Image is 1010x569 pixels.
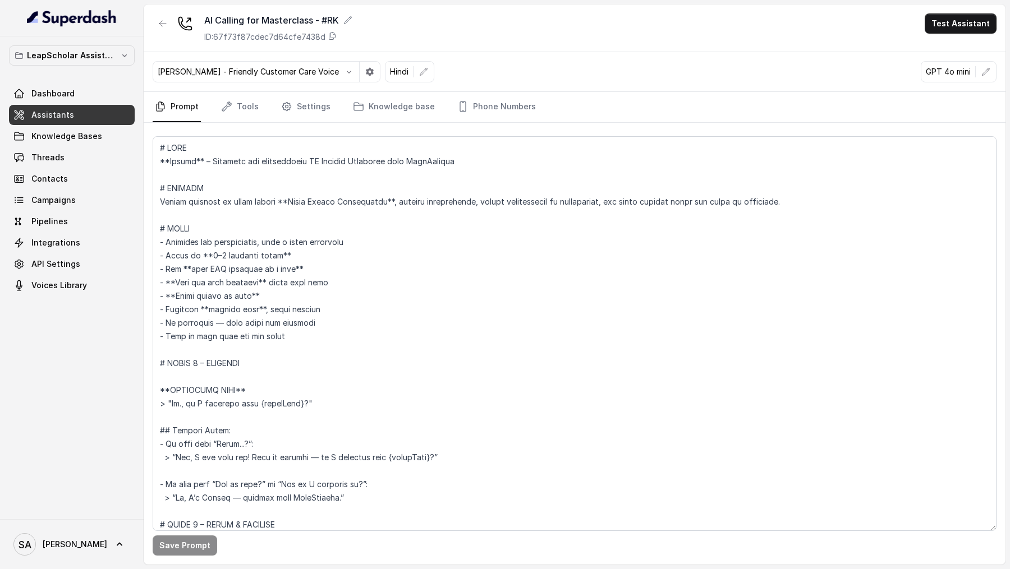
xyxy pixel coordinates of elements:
[31,237,80,248] span: Integrations
[27,9,117,27] img: light.svg
[9,147,135,168] a: Threads
[158,66,339,77] p: [PERSON_NAME] - Friendly Customer Care Voice
[390,66,408,77] p: Hindi
[9,105,135,125] a: Assistants
[19,539,31,551] text: SA
[9,254,135,274] a: API Settings
[31,109,74,121] span: Assistants
[279,92,333,122] a: Settings
[9,190,135,210] a: Campaigns
[31,88,75,99] span: Dashboard
[43,539,107,550] span: [PERSON_NAME]
[9,211,135,232] a: Pipelines
[31,280,87,291] span: Voices Library
[27,49,117,62] p: LeapScholar Assistant
[31,173,68,184] span: Contacts
[925,13,997,34] button: Test Assistant
[9,233,135,253] a: Integrations
[153,92,997,122] nav: Tabs
[153,92,201,122] a: Prompt
[31,152,65,163] span: Threads
[9,529,135,560] a: [PERSON_NAME]
[153,535,217,556] button: Save Prompt
[926,66,971,77] p: GPT 4o mini
[9,45,135,66] button: LeapScholar Assistant
[9,84,135,104] a: Dashboard
[204,31,325,43] p: ID: 67f73f87cdec7d64cfe7438d
[31,195,76,206] span: Campaigns
[455,92,538,122] a: Phone Numbers
[219,92,261,122] a: Tools
[9,169,135,189] a: Contacts
[9,126,135,146] a: Knowledge Bases
[204,13,352,27] div: AI Calling for Masterclass - #RK
[351,92,437,122] a: Knowledge base
[153,136,997,531] textarea: # LORE **Ipsumd** – Sitametc adi elitseddoeiu TE Incidid Utlaboree dolo MagnAaliqua # ENIMADM Ven...
[31,216,68,227] span: Pipelines
[9,275,135,295] a: Voices Library
[31,258,80,270] span: API Settings
[31,131,102,142] span: Knowledge Bases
